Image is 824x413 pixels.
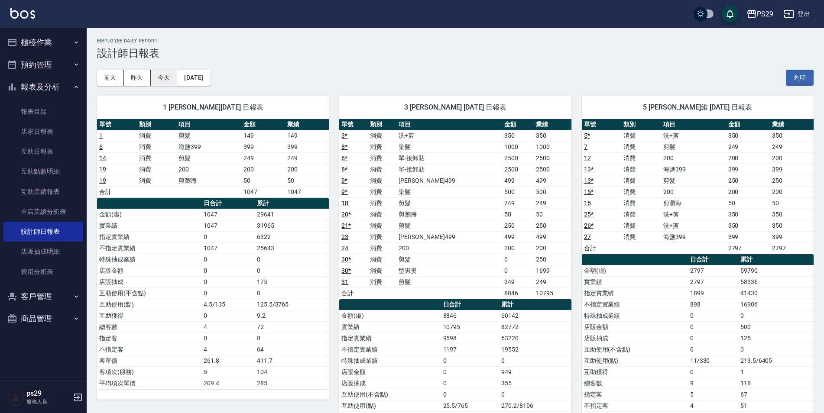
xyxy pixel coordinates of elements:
[396,164,502,175] td: 單-接卸貼
[99,166,106,173] a: 19
[770,130,814,141] td: 350
[285,130,329,141] td: 149
[241,141,285,152] td: 399
[97,366,201,378] td: 客項次(服務)
[368,209,396,220] td: 消費
[502,186,534,197] td: 500
[582,265,688,276] td: 金額(虛)
[201,299,254,310] td: 4.5/135
[726,119,770,130] th: 金額
[396,220,502,231] td: 剪髮
[255,231,329,242] td: 6322
[137,119,177,130] th: 類別
[137,175,177,186] td: 消費
[3,161,83,181] a: 互助點數明細
[502,130,534,141] td: 350
[441,332,500,344] td: 9598
[255,276,329,287] td: 175
[255,287,329,299] td: 0
[26,389,71,398] h5: ps29
[726,209,770,220] td: 350
[97,332,201,344] td: 指定客
[368,197,396,209] td: 消費
[738,355,814,366] td: 213.5/6405
[285,186,329,197] td: 1047
[726,175,770,186] td: 250
[285,119,329,130] th: 業績
[621,186,661,197] td: 消費
[738,276,814,287] td: 58336
[534,130,571,141] td: 350
[97,344,201,355] td: 不指定客
[441,344,500,355] td: 1197
[584,155,591,161] a: 12
[255,366,329,378] td: 104
[368,141,396,152] td: 消費
[285,141,329,152] td: 399
[97,231,201,242] td: 指定實業績
[721,5,739,23] button: save
[124,70,151,86] button: 昨天
[201,276,254,287] td: 0
[177,70,210,86] button: [DATE]
[255,344,329,355] td: 64
[26,398,71,406] p: 服務人員
[661,220,726,231] td: 洗+剪
[621,141,661,152] td: 消費
[738,344,814,355] td: 0
[786,70,814,86] button: 列印
[592,103,803,112] span: 5 [PERSON_NAME]維 [DATE] 日報表
[582,366,688,378] td: 互助獲得
[285,152,329,164] td: 249
[255,299,329,310] td: 125.5/3765
[661,175,726,186] td: 剪髮
[339,389,441,400] td: 互助使用(不含點)
[201,310,254,321] td: 0
[176,175,241,186] td: 剪瀏海
[339,344,441,355] td: 不指定實業績
[201,220,254,231] td: 1047
[396,141,502,152] td: 染髮
[396,209,502,220] td: 剪瀏海
[3,54,83,76] button: 預約管理
[241,119,285,130] th: 金額
[661,130,726,141] td: 洗+剪
[341,278,348,285] a: 31
[688,310,738,321] td: 0
[368,186,396,197] td: 消費
[368,220,396,231] td: 消費
[7,389,24,406] img: Person
[368,276,396,287] td: 消費
[368,164,396,175] td: 消費
[738,321,814,332] td: 500
[502,141,534,152] td: 1000
[396,254,502,265] td: 剪髮
[368,242,396,254] td: 消費
[137,164,177,175] td: 消費
[499,299,571,310] th: 累計
[757,9,773,19] div: PS29
[97,47,814,59] h3: 設計師日報表
[661,231,726,242] td: 海鹽399
[621,175,661,186] td: 消費
[502,209,534,220] td: 50
[726,186,770,197] td: 200
[534,254,571,265] td: 250
[688,378,738,389] td: 9
[688,366,738,378] td: 0
[441,366,500,378] td: 0
[201,198,254,209] th: 日合計
[201,332,254,344] td: 0
[534,197,571,209] td: 249
[441,299,500,310] th: 日合計
[255,242,329,254] td: 25643
[688,287,738,299] td: 1899
[726,197,770,209] td: 50
[3,182,83,202] a: 互助業績報表
[441,321,500,332] td: 10795
[201,265,254,276] td: 0
[350,103,561,112] span: 3 [PERSON_NAME] [DATE] 日報表
[341,233,348,240] a: 23
[584,233,591,240] a: 27
[582,378,688,389] td: 總客數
